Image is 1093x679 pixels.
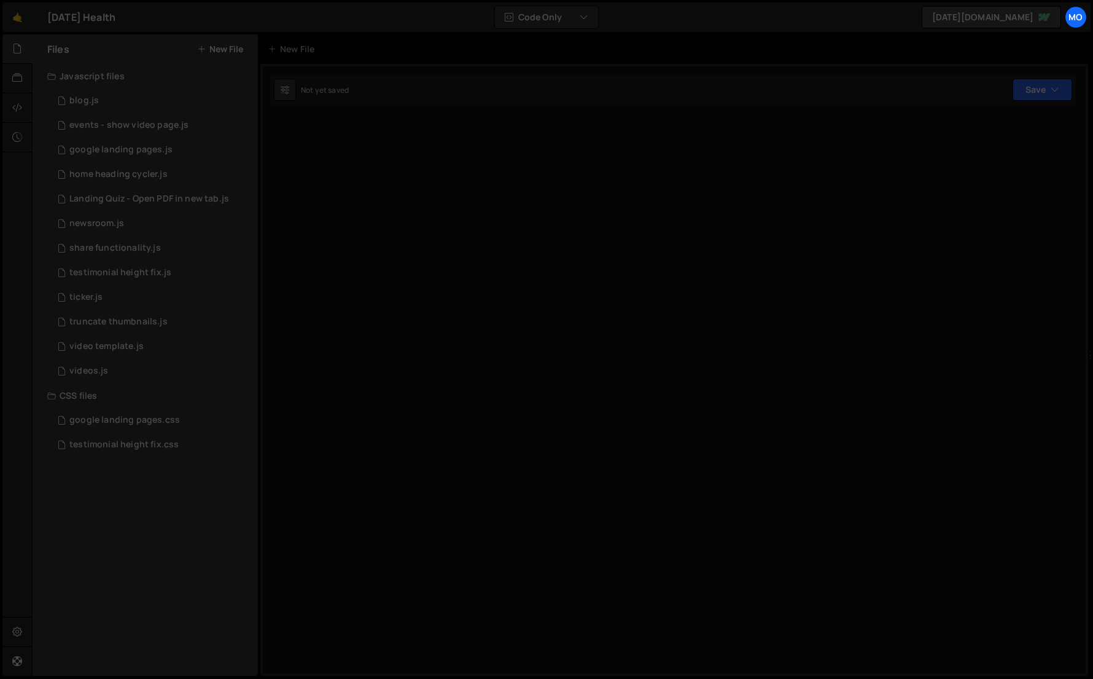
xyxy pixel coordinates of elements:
[47,408,258,433] div: 15519/41007.css
[69,144,173,155] div: google landing pages.js
[69,194,229,205] div: Landing Quiz - Open PDF in new tab.js
[47,433,258,457] div: 15519/44291.css
[47,88,258,113] div: 15519/43411.js
[268,43,319,55] div: New File
[47,113,258,138] div: 15519/43379.js
[47,310,258,334] div: 15519/43756.js
[47,236,258,261] div: 15519/43407.js
[69,341,144,352] div: video template.js
[33,383,258,408] div: CSS files
[47,261,258,285] div: 15519/44286.js
[47,187,258,211] div: 15519/44859.js
[69,292,103,303] div: ticker.js
[47,211,258,236] div: 15519/43356.js
[69,415,180,426] div: google landing pages.css
[69,218,124,229] div: newsroom.js
[197,44,243,54] button: New File
[301,85,349,95] div: Not yet saved
[33,64,258,88] div: Javascript files
[1013,79,1072,101] button: Save
[69,169,168,180] div: home heading cycler.js
[69,243,161,254] div: share functionality.js
[47,359,258,383] div: 15519/44391.js
[47,285,258,310] div: 15519/43856.js
[69,439,179,450] div: testimonial height fix.css
[47,162,258,187] div: 15519/44154.js
[2,2,33,32] a: 🤙
[47,334,258,359] div: 15519/43553.js
[69,316,168,328] div: truncate thumbnails.js
[922,6,1061,28] a: [DATE][DOMAIN_NAME]
[69,366,108,377] div: videos.js
[47,42,69,56] h2: Files
[69,120,189,131] div: events - show video page.js
[69,267,171,278] div: testimonial height fix.js
[69,95,99,106] div: blog.js
[495,6,598,28] button: Code Only
[47,10,115,25] div: [DATE] Health
[47,138,258,162] div: 15519/41006.js
[1065,6,1087,28] a: Mo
